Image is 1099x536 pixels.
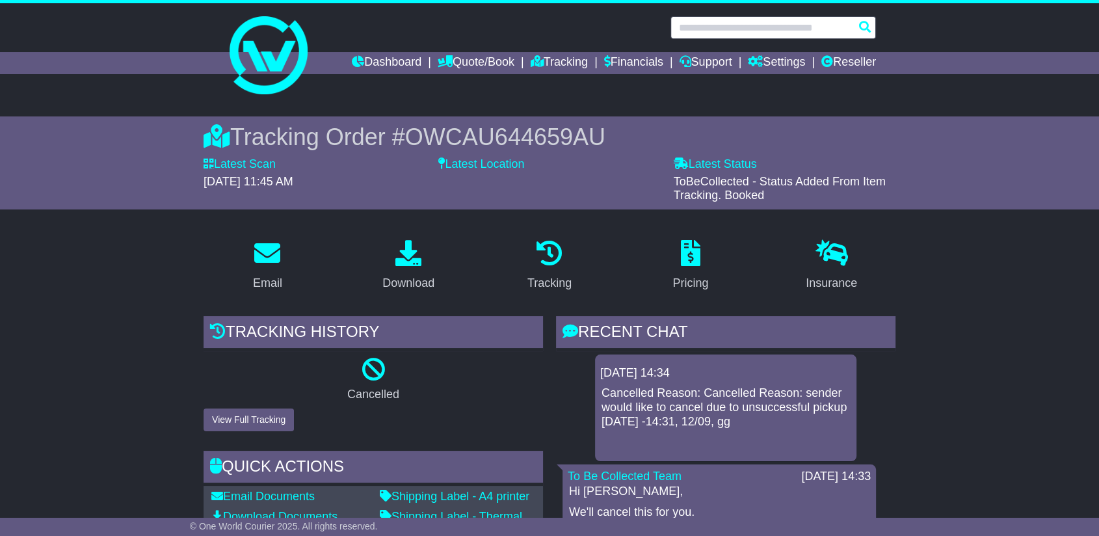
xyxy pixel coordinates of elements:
a: Email [245,235,291,297]
a: Settings [748,52,805,74]
a: Support [679,52,732,74]
p: Hi [PERSON_NAME], [569,485,869,499]
a: Download [374,235,443,297]
div: Insurance [806,275,857,292]
div: [DATE] 14:33 [801,470,871,484]
a: Download Documents [211,510,338,523]
a: Dashboard [352,52,421,74]
a: Shipping Label - A4 printer [380,490,529,503]
label: Latest Status [674,157,757,172]
div: Quick Actions [204,451,543,486]
div: Email [253,275,282,292]
a: Tracking [531,52,588,74]
p: Cancelled [204,388,543,402]
a: Insurance [797,235,866,297]
label: Latest Scan [204,157,276,172]
a: Reseller [821,52,876,74]
span: OWCAU644659AU [405,124,605,150]
button: View Full Tracking [204,409,294,431]
a: Pricing [664,235,717,297]
div: Pricing [672,275,708,292]
label: Latest Location [438,157,524,172]
a: To Be Collected Team [568,470,682,483]
a: Quote/Book [438,52,514,74]
div: RECENT CHAT [556,316,895,351]
div: [DATE] 14:34 [600,366,851,381]
div: Tracking Order # [204,123,895,151]
span: ToBeCollected - Status Added From Item Tracking. Booked [674,175,886,202]
a: Financials [604,52,663,74]
a: Email Documents [211,490,315,503]
a: Tracking [519,235,580,297]
p: We'll cancel this for you. [569,505,869,520]
p: Cancelled Reason: Cancelled Reason: sender would like to cancel due to unsuccessful pickup [DATE]... [602,386,850,429]
div: Download [382,275,434,292]
div: Tracking history [204,316,543,351]
span: [DATE] 11:45 AM [204,175,293,188]
span: © One World Courier 2025. All rights reserved. [190,521,378,531]
div: Tracking [527,275,572,292]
